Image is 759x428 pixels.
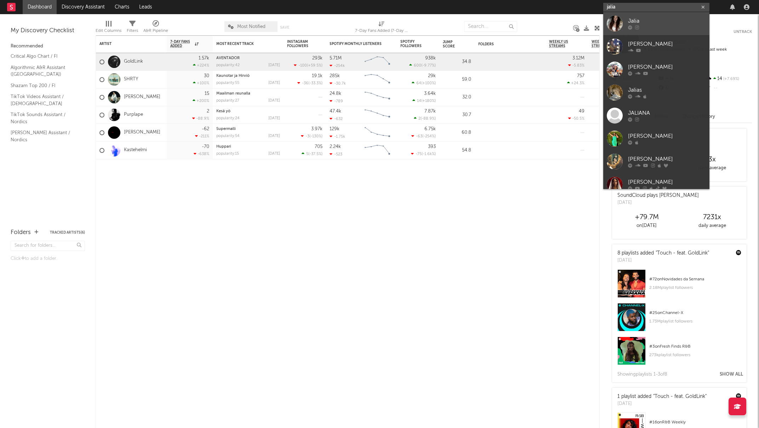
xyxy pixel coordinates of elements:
svg: Chart title [361,124,393,142]
div: Click to add a folder. [11,255,85,263]
div: +100 % [193,81,209,85]
div: Maailman reunalla [216,92,280,96]
div: -62 [202,127,209,131]
a: Shazam Top 200 / FI [11,82,78,90]
div: -50.5 % [568,116,584,121]
div: Edit Columns [96,27,121,35]
span: -75 [416,152,422,156]
button: Show All [720,372,743,377]
div: ( ) [411,152,436,156]
div: 54.8 [443,146,471,155]
div: popularity: 54 [216,134,240,138]
button: Save [280,25,289,29]
div: Jalia [628,17,706,25]
div: 8 playlists added [617,250,709,257]
a: [PERSON_NAME] [603,127,709,150]
div: 32.0 [443,93,471,102]
div: A&R Pipeline [143,18,168,38]
div: [PERSON_NAME] [628,155,706,164]
a: TikTok Videos Assistant / [DEMOGRAPHIC_DATA] [11,93,78,107]
div: 7.87k [424,109,436,114]
div: popularity: 42 [216,63,240,67]
span: Weekly US Streams [549,40,574,48]
div: ( ) [412,81,436,85]
svg: Chart title [361,106,393,124]
svg: Chart title [361,89,393,106]
div: 285k [330,74,340,78]
a: Purplape [124,112,143,118]
div: [DATE] [268,63,280,67]
div: JALIANA [628,109,706,118]
span: -100 [298,64,307,68]
a: Supermalli [216,127,236,131]
span: -1.6k % [423,152,435,156]
span: +180 % [422,99,435,103]
div: Kaunotar ja Hirviö [216,74,280,78]
a: GoldLink [124,59,143,65]
div: ( ) [294,63,323,68]
div: Spotify Monthly Listeners [330,42,383,46]
div: 19.1k [312,74,323,78]
div: Filters [127,27,138,35]
div: ( ) [301,134,323,138]
a: [PERSON_NAME] [603,58,709,81]
div: 293k [312,56,323,61]
span: -9.77 % [422,64,435,68]
div: 34.8 [443,58,471,66]
a: Jalias [603,81,709,104]
div: popularity: 24 [216,116,240,120]
a: #3onFresh Finds R&B273kplaylist followers [612,337,747,370]
span: -254 % [423,135,435,138]
div: -523 [330,152,342,156]
div: Folders [478,42,531,46]
span: Most Notified [237,24,266,29]
a: #72onNovidades da Semana2.18Mplaylist followers [612,269,747,303]
a: "Touch - feat. GoldLink" [653,394,707,399]
a: Huppari [216,145,231,149]
span: -3 [306,135,309,138]
div: A&R Pipeline [143,27,168,35]
button: Tracked Artists(6) [50,231,85,234]
a: [PERSON_NAME] [124,130,160,136]
div: # 16 on R&B Weekly [649,418,741,427]
div: [DATE] [617,400,707,407]
a: Critical Algo Chart / FI [11,52,78,60]
svg: Chart title [361,142,393,159]
div: 14 [705,74,752,84]
div: 757 [577,74,584,78]
div: -30.7k [330,81,346,86]
div: popularity: 15 [216,152,239,156]
div: [DATE] [617,199,699,206]
div: daily average [679,222,745,230]
div: -211 % [195,134,209,138]
div: 15 [205,91,209,96]
div: 2 [207,109,209,114]
div: -- [705,84,752,93]
span: 5 [306,152,308,156]
span: +59.5 % [308,64,321,68]
div: on [DATE] [614,222,679,230]
div: 47.4k [330,109,341,114]
div: [DATE] [268,116,280,120]
div: Huppari [216,145,280,149]
span: -130 % [310,135,321,138]
svg: Chart title [361,71,393,89]
div: 7-Day Fans Added (7-Day Fans Added) [355,18,408,38]
div: 30.7 [443,111,471,119]
span: -63 [416,135,422,138]
div: daily average [679,164,745,172]
span: 14 [417,99,421,103]
div: [DATE] [617,257,709,264]
div: +224 % [193,63,209,68]
div: # 25 on Channel-X [649,309,741,317]
a: TikTok Sounds Assistant / Nordics [11,111,78,125]
div: 273k playlist followers [649,351,741,359]
div: Edit Columns [96,18,121,38]
div: Artist [99,42,153,46]
div: Kesä yö [216,109,280,113]
button: Untrack [734,28,752,35]
a: #25onChannel-X1.73Mplaylist followers [612,303,747,337]
div: 1.73M playlist followers [649,317,741,326]
div: 7-Day Fans Added (7-Day Fans Added) [355,27,408,35]
a: JALIANA [603,104,709,127]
